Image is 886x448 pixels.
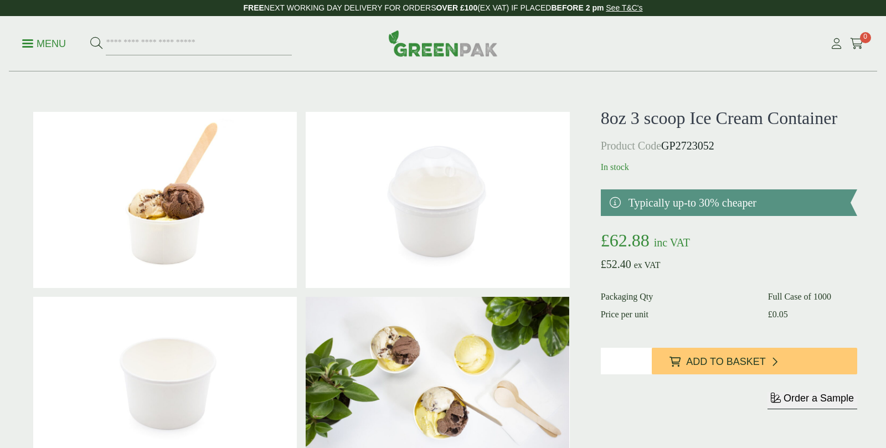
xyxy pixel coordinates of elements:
[784,393,854,404] span: Order a Sample
[436,3,477,12] strong: OVER £100
[860,32,871,43] span: 0
[768,310,772,319] span: £
[601,161,857,174] p: In stock
[601,308,755,321] dt: Price per unit
[601,258,606,270] span: £
[830,38,843,49] i: My Account
[767,392,857,409] button: Order a Sample
[601,137,857,154] p: GP2723052
[22,37,66,48] a: Menu
[306,112,569,288] img: 8oz 3 Scoop Ice Cream Container With Lid
[850,35,864,52] a: 0
[850,38,864,49] i: Cart
[768,310,788,319] bdi: 0.05
[243,3,264,12] strong: FREE
[551,3,604,12] strong: BEFORE 2 pm
[652,348,857,374] button: Add to Basket
[768,290,857,303] dd: Full Case of 1000
[601,230,610,250] span: £
[606,3,642,12] a: See T&C's
[33,112,297,288] img: 8oz 3 Scoop Ice Cream Container With Ice Cream
[601,230,650,250] bdi: 62.88
[686,356,765,368] span: Add to Basket
[601,140,661,152] span: Product Code
[601,258,631,270] bdi: 52.40
[654,236,690,249] span: inc VAT
[634,260,661,270] span: ex VAT
[22,37,66,50] p: Menu
[388,30,498,56] img: GreenPak Supplies
[601,290,755,303] dt: Packaging Qty
[601,107,857,128] h1: 8oz 3 scoop Ice Cream Container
